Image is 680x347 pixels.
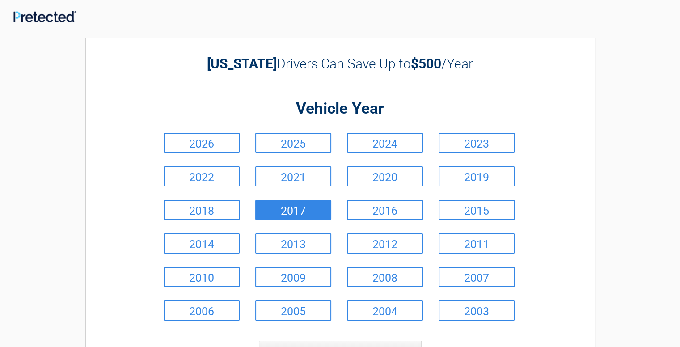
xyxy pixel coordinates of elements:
[164,300,240,321] a: 2006
[207,56,277,72] b: [US_STATE]
[255,300,331,321] a: 2005
[164,133,240,153] a: 2026
[255,267,331,287] a: 2009
[255,233,331,254] a: 2013
[439,200,515,220] a: 2015
[439,166,515,186] a: 2019
[347,267,423,287] a: 2008
[347,133,423,153] a: 2024
[411,56,441,72] b: $500
[164,200,240,220] a: 2018
[347,166,423,186] a: 2020
[347,233,423,254] a: 2012
[439,233,515,254] a: 2011
[439,267,515,287] a: 2007
[255,200,331,220] a: 2017
[439,133,515,153] a: 2023
[255,133,331,153] a: 2025
[255,166,331,186] a: 2021
[161,56,519,72] h2: Drivers Can Save Up to /Year
[347,200,423,220] a: 2016
[164,233,240,254] a: 2014
[164,267,240,287] a: 2010
[439,300,515,321] a: 2003
[347,300,423,321] a: 2004
[164,166,240,186] a: 2022
[161,98,519,119] h2: Vehicle Year
[13,11,76,22] img: Main Logo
